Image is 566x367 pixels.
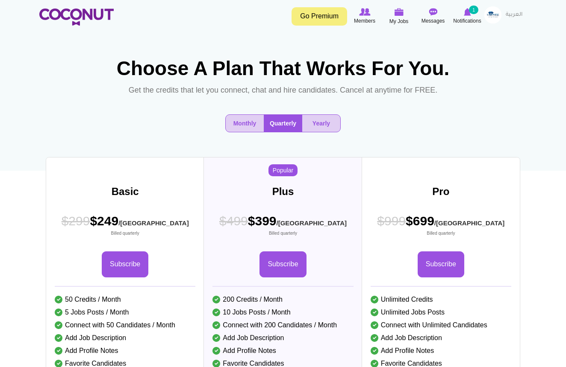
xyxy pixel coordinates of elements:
[371,344,511,357] li: Add Profile Notes
[219,214,248,228] span: $499
[371,319,511,332] li: Connect with Unlimited Candidates
[394,8,404,16] img: My Jobs
[212,306,353,319] li: 10 Jobs Posts / Month
[464,8,471,16] img: Notifications
[219,230,347,236] small: Billed quarterly
[429,8,437,16] img: Messages
[302,115,340,132] button: Yearly
[359,8,370,16] img: Browse Members
[212,293,353,306] li: 200 Credits / Month
[55,344,195,357] li: Add Profile Notes
[377,230,504,236] small: Billed quarterly
[416,6,450,26] a: Messages Messages
[55,306,195,319] li: 5 Jobs Posts / Month
[292,7,347,26] a: Go Premium
[418,251,464,277] a: Subscribe
[277,219,347,227] sub: /[GEOGRAPHIC_DATA]
[226,115,264,132] button: Monthly
[212,344,353,357] li: Add Profile Notes
[62,230,189,236] small: Billed quarterly
[102,251,148,277] a: Subscribe
[422,17,445,25] span: Messages
[212,332,353,344] li: Add Job Description
[55,332,195,344] li: Add Job Description
[371,332,511,344] li: Add Job Description
[371,293,511,306] li: Unlimited Credits
[55,319,195,332] li: Connect with 50 Candidates / Month
[348,6,382,26] a: Browse Members Members
[259,251,306,277] a: Subscribe
[55,293,195,306] li: 50 Credits / Month
[434,219,504,227] sub: /[GEOGRAPHIC_DATA]
[377,214,406,228] span: $999
[354,17,375,25] span: Members
[450,6,484,26] a: Notifications Notifications 1
[377,212,504,236] span: $699
[382,6,416,26] a: My Jobs My Jobs
[39,9,114,26] img: Home
[112,58,454,79] h1: Choose A Plan That Works For You.
[501,6,527,23] a: العربية
[204,186,362,197] h3: Plus
[371,306,511,319] li: Unlimited Jobs Posts
[362,186,520,197] h3: Pro
[469,6,478,14] small: 1
[268,164,298,176] span: Popular
[62,212,189,236] span: $249
[389,17,409,26] span: My Jobs
[125,84,441,97] p: Get the credits that let you connect, chat and hire candidates. Cancel at anytime for FREE.
[453,17,481,25] span: Notifications
[62,214,90,228] span: $299
[264,115,302,132] button: Quarterly
[212,319,353,332] li: Connect with 200 Candidates / Month
[219,212,347,236] span: $399
[46,186,204,197] h3: Basic
[118,219,189,227] sub: /[GEOGRAPHIC_DATA]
